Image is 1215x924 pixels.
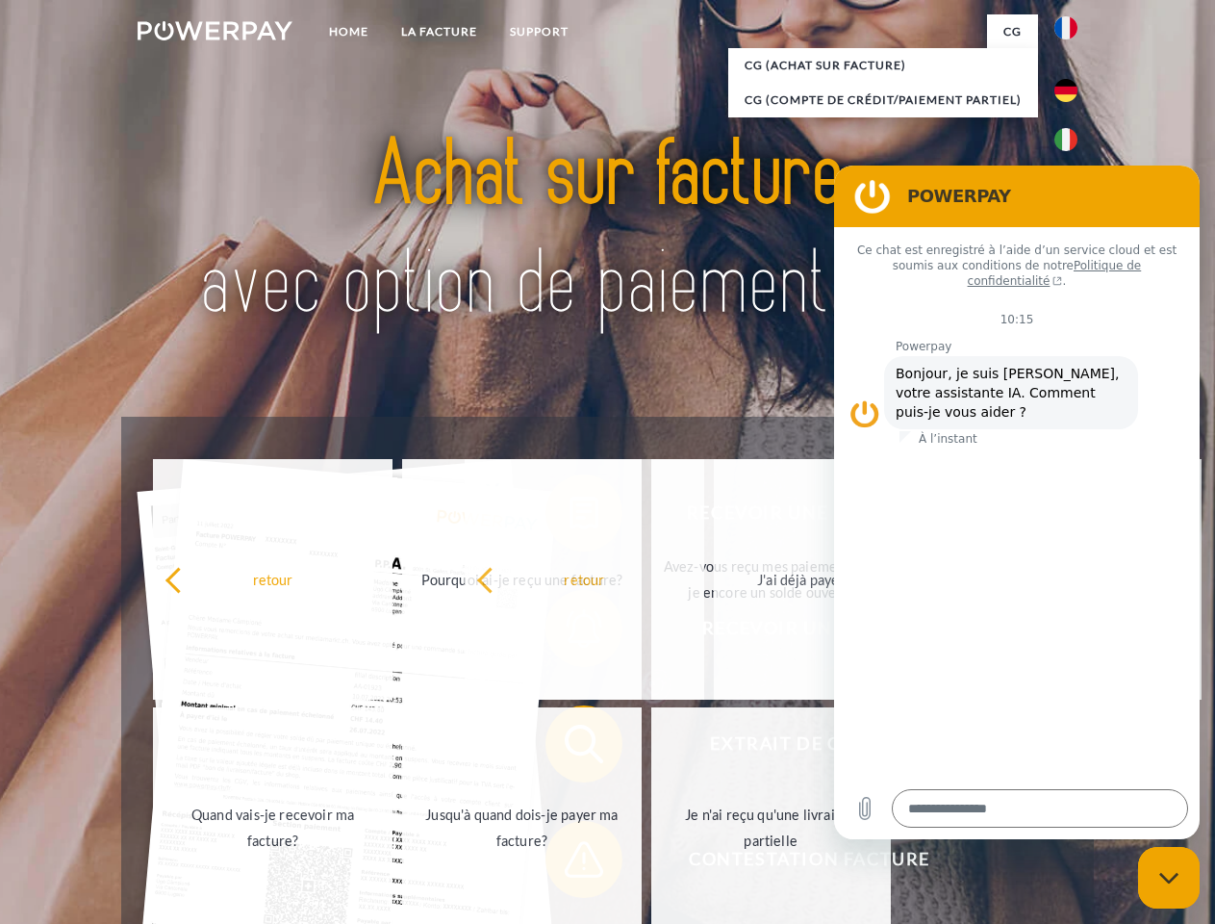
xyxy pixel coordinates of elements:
[184,92,1031,369] img: title-powerpay_fr.svg
[1054,128,1077,151] img: it
[414,802,630,854] div: Jusqu'à quand dois-je payer ma facture?
[476,566,693,592] div: retour
[1054,16,1077,39] img: fr
[728,83,1038,117] a: CG (Compte de crédit/paiement partiel)
[165,566,381,592] div: retour
[138,21,292,40] img: logo-powerpay-white.svg
[725,566,942,592] div: J'ai déjà payé ma facture
[414,566,630,592] div: Pourquoi ai-je reçu une facture?
[313,14,385,49] a: Home
[987,14,1038,49] a: CG
[1054,79,1077,102] img: de
[663,802,879,854] div: Je n'ai reçu qu'une livraison partielle
[165,802,381,854] div: Quand vais-je recevoir ma facture?
[834,166,1200,839] iframe: Fenêtre de messagerie
[385,14,494,49] a: LA FACTURE
[728,48,1038,83] a: CG (achat sur facture)
[494,14,585,49] a: Support
[1138,847,1200,909] iframe: Bouton de lancement de la fenêtre de messagerie, conversation en cours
